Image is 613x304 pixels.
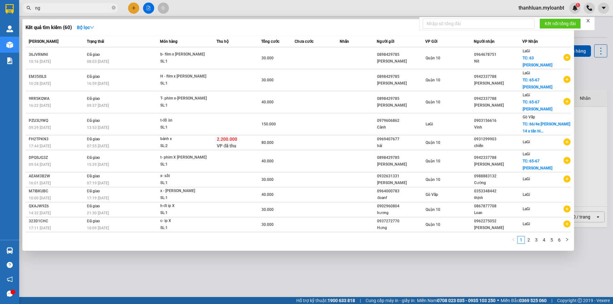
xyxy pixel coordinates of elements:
[87,189,100,193] span: Đã giao
[160,117,208,124] div: t-đồ ăn
[377,188,425,195] div: 0964000783
[426,159,440,163] span: Quận 10
[261,56,274,60] span: 30.000
[72,22,99,33] button: Bộ lọcdown
[426,100,440,104] span: Quận 10
[29,162,51,167] span: 09:54 [DATE]
[160,73,208,80] div: H - film x [PERSON_NAME]
[87,74,100,79] span: Đã giao
[29,188,85,195] div: M7IBKUBC
[29,136,85,143] div: FH2TPKN3
[474,154,522,161] div: 0942337788
[160,80,208,87] div: SL: 1
[377,58,425,65] div: [PERSON_NAME]
[29,154,85,161] div: DPQSJG3Z
[523,177,530,181] span: LaGi
[426,222,440,227] span: Quận 10
[426,140,440,145] span: Quận 10
[564,220,571,227] span: plus-circle
[6,57,13,64] img: solution-icon
[216,39,229,44] span: Thu hộ
[474,180,522,186] div: Cường
[525,236,532,243] a: 2
[377,180,425,186] div: [PERSON_NAME]
[523,56,552,67] span: TC: 63 [PERSON_NAME]
[160,58,208,65] div: SL: 1
[511,238,515,241] span: left
[556,236,563,243] a: 6
[474,195,522,201] div: thịnh
[87,118,100,123] span: Đã giao
[160,173,208,180] div: x- sắt
[160,39,178,44] span: Món hàng
[426,56,440,60] span: Quận 10
[6,26,13,32] img: warehouse-icon
[426,78,440,82] span: Quận 10
[564,98,571,105] span: plus-circle
[87,155,100,160] span: Đã giao
[87,144,109,148] span: 07:55 [DATE]
[523,222,530,226] span: LaGi
[217,137,237,142] span: 2.200.000
[261,140,274,145] span: 80.000
[87,162,109,167] span: 15:29 [DATE]
[564,175,571,182] span: plus-circle
[29,226,51,230] span: 17:11 [DATE]
[6,247,13,254] img: warehouse-icon
[261,39,279,44] span: Tổng cước
[77,25,94,30] strong: Bộ lọc
[474,218,522,225] div: 0962275052
[29,59,51,64] span: 10:16 [DATE]
[510,236,517,244] button: left
[295,39,314,44] span: Chưa cước
[160,161,208,168] div: SL: 1
[564,205,571,212] span: plus-circle
[474,188,522,195] div: 0353348442
[377,203,425,210] div: 0902960804
[160,188,208,195] div: x - [PERSON_NAME]
[7,291,13,297] span: message
[87,226,109,230] span: 10:09 [DATE]
[564,76,571,83] span: plus-circle
[565,238,569,241] span: right
[377,73,425,80] div: 0898429785
[556,236,563,244] li: 6
[29,211,51,215] span: 14:32 [DATE]
[423,19,534,29] input: Nhập số tổng đài
[160,136,208,143] div: bánh x
[29,95,85,102] div: 9RR5KQWA
[160,154,208,161] div: t- phim X [PERSON_NAME]
[541,236,548,243] a: 4
[377,136,425,143] div: 0969407677
[261,100,274,104] span: 40.000
[474,51,522,58] div: 0964678751
[474,39,495,44] span: Người nhận
[87,219,100,223] span: Đã giao
[523,93,530,97] span: LaGi
[377,95,425,102] div: 0898429785
[564,54,571,61] span: plus-circle
[261,159,274,163] span: 40.000
[87,137,100,141] span: Đã giao
[90,25,94,30] span: down
[29,81,51,86] span: 10:28 [DATE]
[29,196,51,200] span: 10:00 [DATE]
[548,236,555,243] a: 5
[377,117,425,124] div: 0979606862
[29,218,85,225] div: 323D1CHC
[426,192,438,197] span: Gò Vấp
[517,236,525,244] li: 1
[474,95,522,102] div: 0942337788
[112,6,116,10] span: close-circle
[160,51,208,58] div: b- film x [PERSON_NAME]
[523,49,530,53] span: LaGi
[523,78,552,89] span: TC: 65-67 [PERSON_NAME]
[377,225,425,231] div: Hưng
[160,218,208,225] div: c- ip X
[377,80,425,87] div: [PERSON_NAME]
[87,204,100,208] span: Đã giao
[523,159,552,170] span: TC: 65-67 [PERSON_NAME]
[87,39,104,44] span: Trạng thái
[377,39,394,44] span: Người gửi
[425,39,437,44] span: VP Gửi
